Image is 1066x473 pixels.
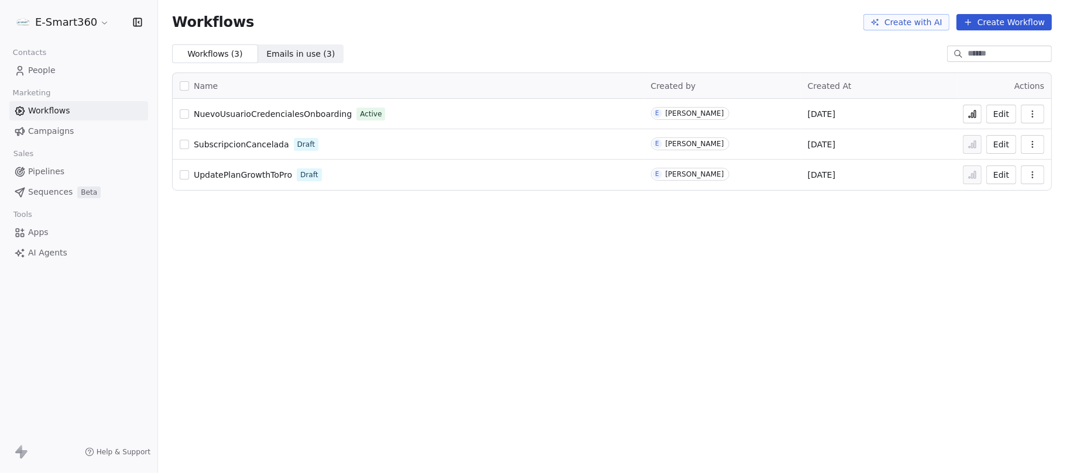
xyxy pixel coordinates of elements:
div: E [655,139,659,149]
a: SubscripcionCancelada [194,139,289,150]
span: Beta [77,187,101,198]
a: Campaigns [9,122,148,141]
button: Edit [986,105,1016,123]
span: Sequences [28,186,73,198]
span: Emails in use ( 3 ) [266,48,335,60]
span: Contacts [8,44,52,61]
button: Edit [986,135,1016,154]
span: [DATE] [808,139,835,150]
span: Workflows [172,14,254,30]
span: Tools [8,206,37,223]
span: Sales [8,145,39,163]
span: Pipelines [28,165,64,178]
a: AI Agents [9,243,148,263]
span: UpdatePlanGrowthToPro [194,170,292,179]
div: E [655,109,659,118]
span: Draft [300,170,318,180]
span: NuevoUsuarioCredencialesOnboarding [194,109,352,119]
span: Created by [651,81,696,91]
span: Campaigns [28,125,74,137]
button: Edit [986,165,1016,184]
img: -.png [16,15,30,29]
span: Actions [1014,81,1044,91]
div: [PERSON_NAME] [666,170,724,178]
div: E [655,170,659,179]
a: UpdatePlanGrowthToPro [194,169,292,181]
a: Apps [9,223,148,242]
span: [DATE] [808,169,835,181]
span: AI Agents [28,247,67,259]
div: [PERSON_NAME] [666,109,724,118]
button: Create Workflow [957,14,1052,30]
span: Active [360,109,382,119]
a: Help & Support [85,447,150,457]
span: Draft [297,139,315,150]
span: Workflows [28,105,70,117]
div: [PERSON_NAME] [666,140,724,148]
span: [DATE] [808,108,835,120]
span: People [28,64,56,77]
a: People [9,61,148,80]
span: SubscripcionCancelada [194,140,289,149]
a: Pipelines [9,162,148,181]
span: Marketing [8,84,56,102]
a: SequencesBeta [9,182,148,202]
button: Create with AI [863,14,950,30]
span: Created At [808,81,852,91]
span: Help & Support [97,447,150,457]
a: NuevoUsuarioCredencialesOnboarding [194,108,352,120]
a: Workflows [9,101,148,120]
span: Apps [28,226,49,239]
span: E-Smart360 [35,15,97,30]
button: E-Smart360 [14,12,112,32]
span: Name [194,80,218,92]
